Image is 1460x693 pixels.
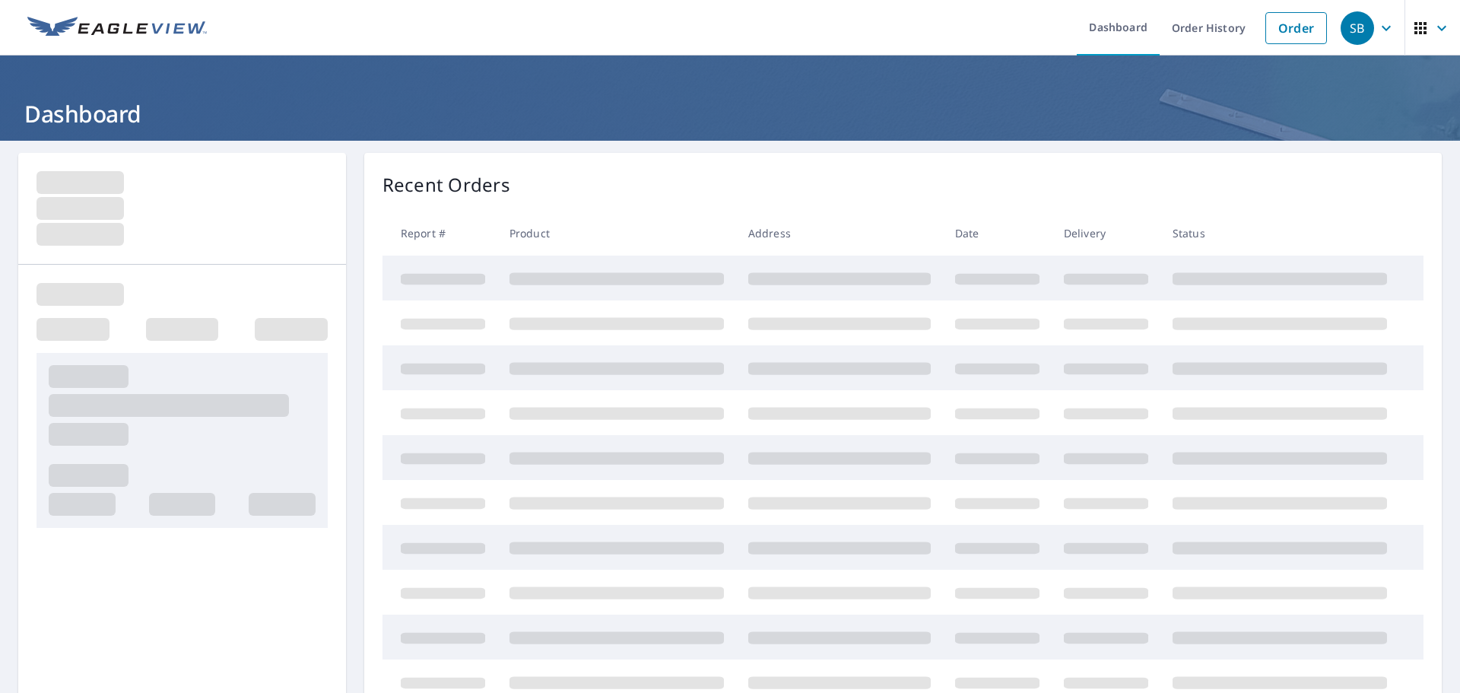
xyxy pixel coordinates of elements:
[497,211,736,256] th: Product
[382,211,497,256] th: Report #
[943,211,1052,256] th: Date
[1052,211,1160,256] th: Delivery
[1160,211,1399,256] th: Status
[27,17,207,40] img: EV Logo
[382,171,510,199] p: Recent Orders
[18,98,1442,129] h1: Dashboard
[736,211,943,256] th: Address
[1265,12,1327,44] a: Order
[1341,11,1374,45] div: SB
